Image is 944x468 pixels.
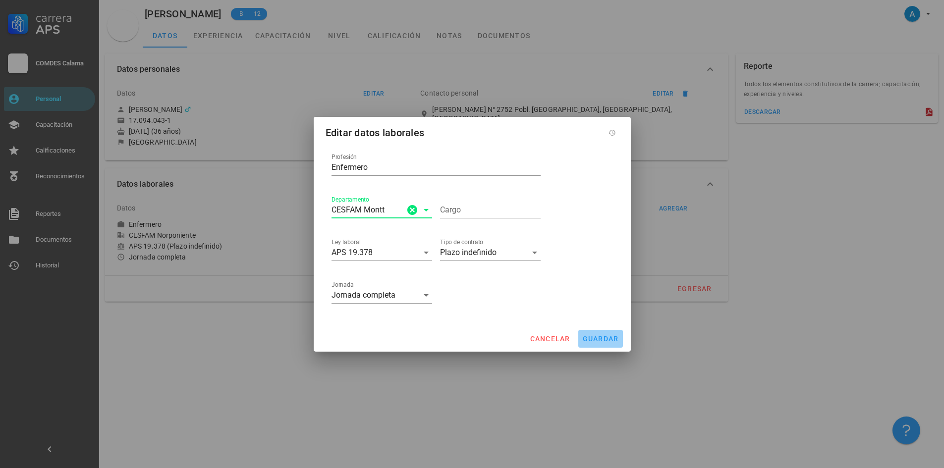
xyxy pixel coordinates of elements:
[525,330,574,348] button: cancelar
[529,335,570,343] span: cancelar
[582,335,619,343] span: guardar
[440,248,497,257] div: Plazo indefinido
[440,239,483,246] label: Tipo de contrato
[332,291,395,300] div: Jornada completa
[332,281,353,289] label: Jornada
[332,248,373,257] div: APS 19.378
[332,196,369,204] label: Departamento
[440,245,541,260] div: Tipo de contratoPlazo indefinido
[332,287,432,303] div: JornadaJornada completa
[326,125,425,141] div: Editar datos laborales
[578,330,623,348] button: guardar
[332,154,357,161] label: Profesión
[332,245,432,260] div: Ley laboralAPS 19.378
[332,239,361,246] label: Ley laboral
[406,204,418,216] button: Clear Departamento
